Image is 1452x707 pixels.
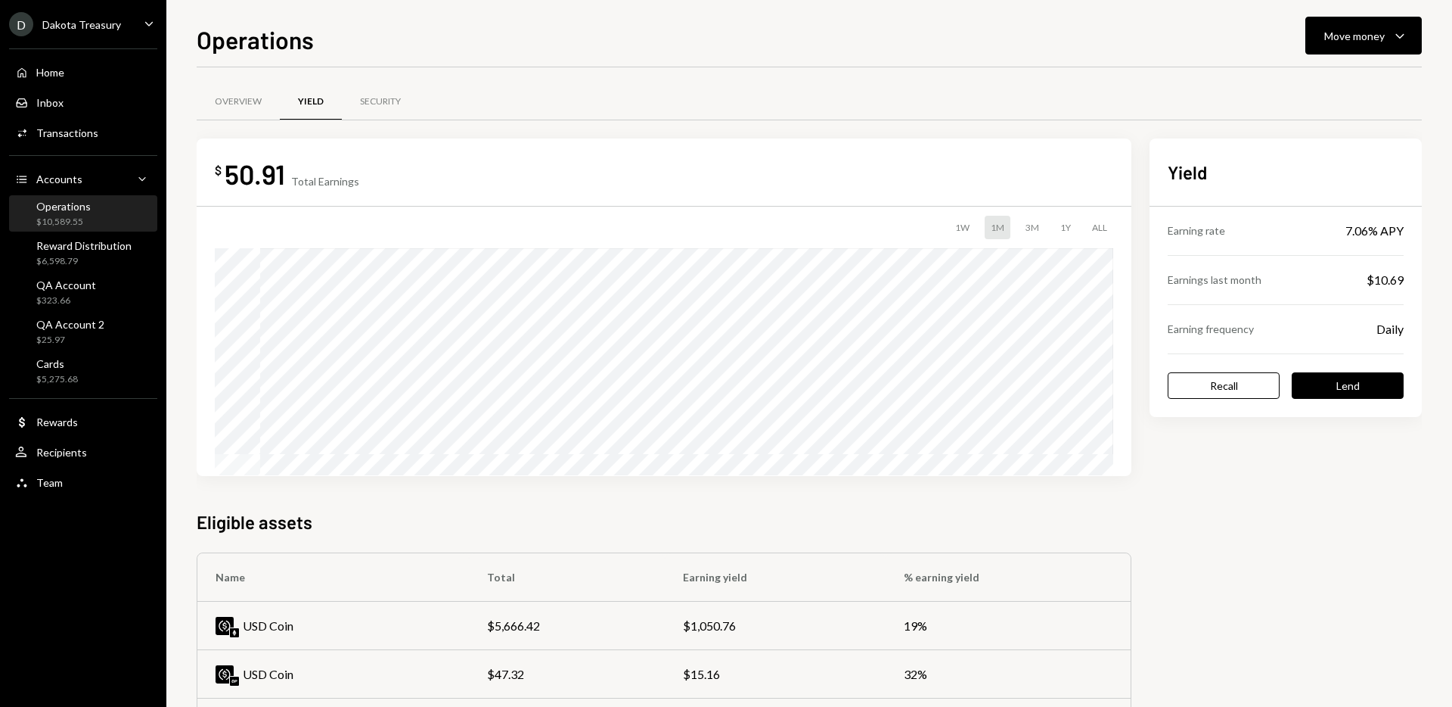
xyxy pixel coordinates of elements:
[665,602,886,650] td: $1,050.76
[886,602,1131,650] td: 19%
[215,163,222,178] div: $
[9,195,157,232] a: Operations$10,589.55
[665,650,886,699] td: $15.16
[36,446,87,459] div: Recipients
[36,66,64,79] div: Home
[1168,272,1261,288] div: Earnings last month
[36,239,132,252] div: Reward Distribution
[469,602,665,650] td: $5,666.42
[243,665,293,684] div: USD Coin
[9,119,157,146] a: Transactions
[9,165,157,192] a: Accounts
[9,469,157,496] a: Team
[36,334,104,347] div: $25.97
[886,650,1131,699] td: 32%
[36,416,78,428] div: Rewards
[1305,17,1422,55] button: Move money
[298,95,324,108] div: Yield
[230,677,239,686] img: optimism-mainnet
[36,294,96,307] div: $323.66
[9,438,157,466] a: Recipients
[1168,372,1280,399] button: Recall
[197,509,1131,534] h2: Eligible assets
[9,408,157,435] a: Rewards
[1168,160,1404,185] h2: Yield
[280,83,342,121] a: Yield
[36,255,132,268] div: $6,598.79
[36,318,104,331] div: QA Account 2
[1324,28,1385,44] div: Move money
[9,353,157,389] a: Cards$5,275.68
[469,553,665,602] th: Total
[949,216,976,239] div: 1W
[360,95,401,108] div: Security
[36,126,98,139] div: Transactions
[216,665,234,684] img: USDC
[1168,321,1254,337] div: Earning frequency
[9,313,157,350] a: QA Account 2$25.97
[36,96,64,109] div: Inbox
[1054,216,1077,239] div: 1Y
[886,553,1131,602] th: % earning yield
[36,357,78,370] div: Cards
[36,200,91,213] div: Operations
[1376,320,1404,338] div: Daily
[42,18,121,31] div: Dakota Treasury
[243,617,293,635] div: USD Coin
[36,216,91,229] div: $10,589.55
[215,95,262,108] div: Overview
[1019,216,1045,239] div: 3M
[1292,372,1404,399] button: Lend
[36,373,78,386] div: $5,275.68
[216,617,234,635] img: USDC
[9,235,157,271] a: Reward Distribution$6,598.79
[9,274,157,310] a: QA Account$323.66
[9,58,157,86] a: Home
[36,476,63,489] div: Team
[9,12,33,36] div: D
[225,157,285,191] div: 50.91
[197,24,314,55] h1: Operations
[197,83,280,121] a: Overview
[469,650,665,699] td: $47.32
[36,173,82,185] div: Accounts
[230,628,239,637] img: ethereum-mainnet
[1086,216,1113,239] div: ALL
[342,83,419,121] a: Security
[36,279,96,291] div: QA Account
[291,175,359,188] div: Total Earnings
[197,553,469,602] th: Name
[1168,223,1225,238] div: Earning rate
[1345,222,1404,240] div: 7.06% APY
[985,216,1010,239] div: 1M
[665,553,886,602] th: Earning yield
[9,89,157,116] a: Inbox
[1367,271,1404,289] div: $10.69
